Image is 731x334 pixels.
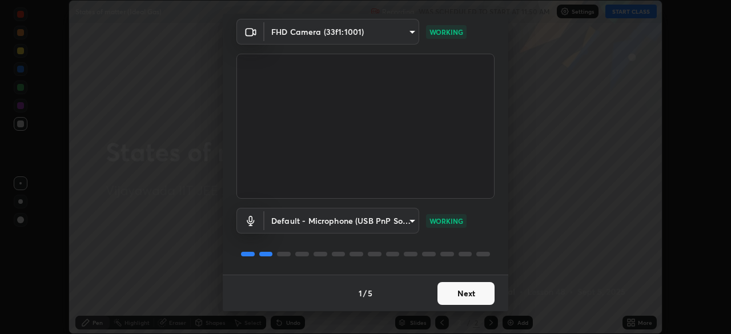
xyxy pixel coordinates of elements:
h4: / [363,287,367,299]
h4: 1 [359,287,362,299]
div: FHD Camera (33f1:1001) [264,208,419,234]
p: WORKING [429,27,463,37]
h4: 5 [368,287,372,299]
button: Next [437,282,495,305]
p: WORKING [429,216,463,226]
div: FHD Camera (33f1:1001) [264,19,419,45]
